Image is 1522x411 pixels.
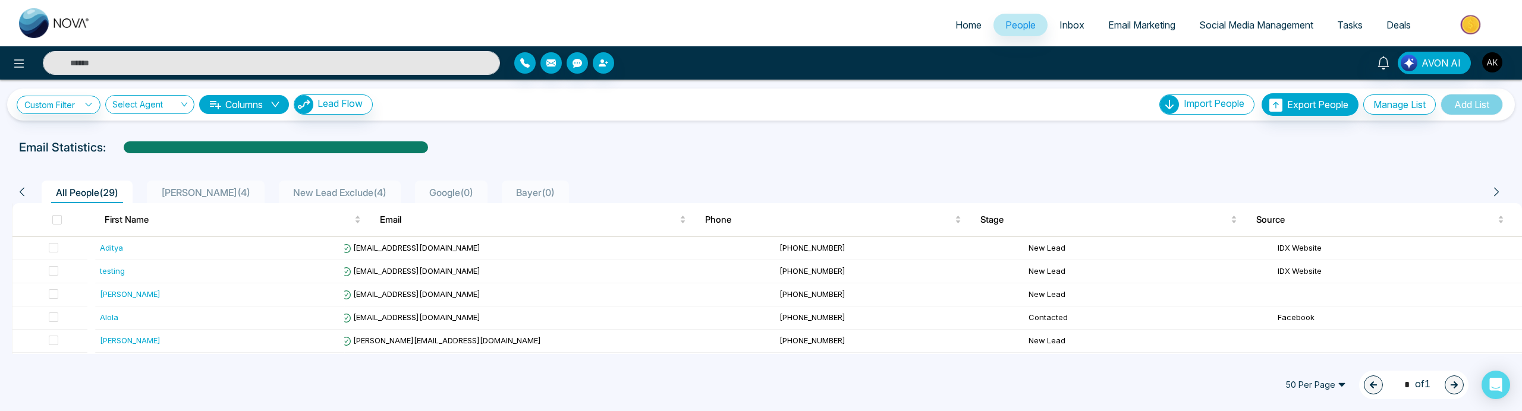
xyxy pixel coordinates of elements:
[1277,375,1354,394] span: 50 Per Page
[1247,203,1522,236] th: Source
[1422,56,1461,70] span: AVON AI
[955,19,982,31] span: Home
[1273,260,1522,283] td: IDX Website
[1429,11,1515,38] img: Market-place.gif
[705,213,952,227] span: Phone
[19,138,106,156] p: Email Statistics:
[1325,14,1375,36] a: Tasks
[971,203,1246,236] th: Stage
[1048,14,1096,36] a: Inbox
[993,14,1048,36] a: People
[1024,260,1273,283] td: New Lead
[1337,19,1363,31] span: Tasks
[156,186,255,198] span: [PERSON_NAME] ( 4 )
[779,336,845,345] span: [PHONE_NUMBER]
[1386,19,1411,31] span: Deals
[944,14,993,36] a: Home
[288,186,391,198] span: New Lead Exclude ( 4 )
[341,312,480,322] span: [EMAIL_ADDRESS][DOMAIN_NAME]
[105,213,352,227] span: First Name
[1024,306,1273,330] td: Contacted
[341,266,480,276] span: [EMAIL_ADDRESS][DOMAIN_NAME]
[1401,55,1417,71] img: Lead Flow
[779,266,845,276] span: [PHONE_NUMBER]
[1273,306,1522,330] td: Facebook
[1375,14,1423,36] a: Deals
[424,186,478,198] span: Google ( 0 )
[199,95,289,114] button: Columnsdown
[294,94,373,115] button: Lead Flow
[294,95,313,114] img: Lead Flow
[1108,19,1175,31] span: Email Marketing
[271,100,280,109] span: down
[1005,19,1036,31] span: People
[341,243,480,252] span: [EMAIL_ADDRESS][DOMAIN_NAME]
[1262,93,1359,116] button: Export People
[1256,213,1495,227] span: Source
[1024,353,1273,376] td: New Lead
[1199,19,1313,31] span: Social Media Management
[1024,237,1273,260] td: New Lead
[289,94,373,115] a: Lead FlowLead Flow
[380,213,677,227] span: Email
[19,8,90,38] img: Nova CRM Logo
[1024,330,1273,353] td: New Lead
[100,265,125,277] div: testing
[1397,377,1430,393] span: of 1
[1187,14,1325,36] a: Social Media Management
[1482,371,1510,399] div: Open Intercom Messenger
[980,213,1228,227] span: Stage
[341,336,541,345] span: [PERSON_NAME][EMAIL_ADDRESS][DOMAIN_NAME]
[370,203,696,236] th: Email
[779,289,845,299] span: [PHONE_NUMBER]
[1096,14,1187,36] a: Email Marketing
[696,203,971,236] th: Phone
[1363,94,1436,115] button: Manage List
[779,243,845,252] span: [PHONE_NUMBER]
[511,186,559,198] span: Bayer ( 0 )
[317,97,363,109] span: Lead Flow
[1059,19,1084,31] span: Inbox
[51,186,123,198] span: All People ( 29 )
[100,311,118,323] div: Alola
[1482,52,1502,72] img: User Avatar
[1024,283,1273,306] td: New Lead
[1398,52,1471,74] button: AVON AI
[100,242,123,254] div: Aditya
[341,289,480,299] span: [EMAIL_ADDRESS][DOMAIN_NAME]
[100,334,161,346] div: [PERSON_NAME]
[1273,237,1522,260] td: IDX Website
[779,312,845,322] span: [PHONE_NUMBER]
[17,96,100,114] a: Custom Filter
[1287,99,1348,110] span: Export People
[95,203,370,236] th: First Name
[1184,97,1244,109] span: Import People
[100,288,161,300] div: [PERSON_NAME]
